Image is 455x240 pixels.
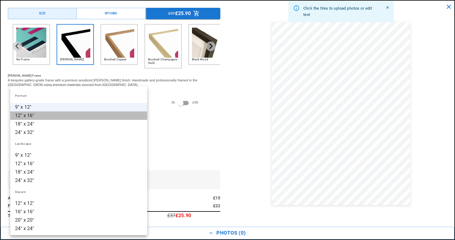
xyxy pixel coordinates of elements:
[10,89,147,103] li: Portrait
[10,224,147,233] li: 24" x 24"
[10,120,147,128] li: 18" x 24"
[10,151,147,159] li: 9" x 12"
[10,137,147,151] li: Landscape
[10,111,147,120] li: 12" x 16"
[10,185,147,199] li: Square
[10,159,147,168] li: 12" x 16"
[10,128,147,137] li: 24" x 32"
[10,168,147,176] li: 18" x 24"
[10,199,147,208] li: 12" x 12"
[10,216,147,224] li: 20" x 20"
[351,186,452,237] iframe: Chatra live chat
[10,176,147,185] li: 24" x 32"
[10,208,147,216] li: 16" x 16"
[10,103,147,111] li: 9" x 12"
